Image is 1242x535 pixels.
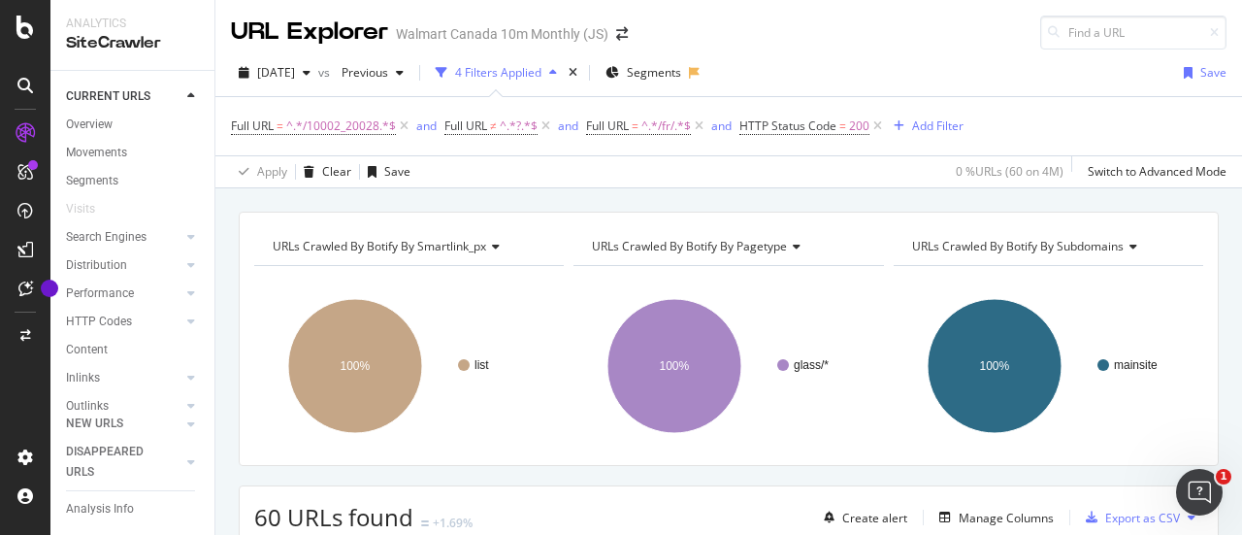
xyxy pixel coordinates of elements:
[641,113,691,140] span: ^.*/fr/.*$
[66,312,181,332] a: HTTP Codes
[912,238,1124,254] span: URLs Crawled By Botify By subdomains
[627,64,681,81] span: Segments
[66,340,108,360] div: Content
[66,143,201,163] a: Movements
[421,520,429,526] img: Equal
[66,255,181,276] a: Distribution
[908,231,1186,262] h4: URLs Crawled By Botify By subdomains
[66,340,201,360] a: Content
[66,368,181,388] a: Inlinks
[894,282,1198,451] svg: A chart.
[257,163,287,180] div: Apply
[1216,469,1231,485] span: 1
[66,396,109,417] div: Outlinks
[231,156,287,187] button: Apply
[66,414,181,434] a: NEW URLS
[231,57,318,88] button: [DATE]
[1080,156,1226,187] button: Switch to Advanced Mode
[1176,469,1223,516] iframe: Intercom live chat
[254,282,559,451] svg: A chart.
[586,117,629,134] span: Full URL
[231,117,274,134] span: Full URL
[416,117,437,134] div: and
[334,57,411,88] button: Previous
[334,64,388,81] span: Previous
[1114,358,1158,372] text: mainsite
[632,117,638,134] span: =
[592,238,787,254] span: URLs Crawled By Botify By pagetype
[794,358,829,372] text: glass/*
[66,115,113,135] div: Overview
[66,414,123,434] div: NEW URLS
[66,227,147,248] div: Search Engines
[66,499,201,519] a: Analysis Info
[318,64,334,81] span: vs
[959,510,1054,526] div: Manage Columns
[231,16,388,49] div: URL Explorer
[1176,57,1226,88] button: Save
[1088,163,1226,180] div: Switch to Advanced Mode
[384,163,410,180] div: Save
[1040,16,1226,50] input: Find a URL
[66,115,201,135] a: Overview
[269,231,546,262] h4: URLs Crawled By Botify By smartlink_px
[573,282,878,451] svg: A chart.
[1105,510,1180,526] div: Export as CSV
[739,117,836,134] span: HTTP Status Code
[1078,502,1180,533] button: Export as CSV
[66,171,118,191] div: Segments
[444,117,487,134] span: Full URL
[66,171,201,191] a: Segments
[711,117,732,134] div: and
[66,32,199,54] div: SiteCrawler
[66,499,134,519] div: Analysis Info
[66,143,127,163] div: Movements
[912,117,964,134] div: Add Filter
[254,501,413,533] span: 60 URLs found
[490,117,497,134] span: ≠
[455,64,541,81] div: 4 Filters Applied
[956,163,1063,180] div: 0 % URLs ( 60 on 4M )
[66,255,127,276] div: Distribution
[558,117,578,135] button: and
[660,359,690,373] text: 100%
[474,358,489,372] text: list
[598,57,689,88] button: Segments
[341,359,371,373] text: 100%
[66,199,95,219] div: Visits
[711,117,732,135] button: and
[66,86,150,107] div: CURRENT URLS
[565,63,581,83] div: times
[1200,64,1226,81] div: Save
[849,113,869,140] span: 200
[273,238,486,254] span: URLs Crawled By Botify By smartlink_px
[41,280,58,297] div: Tooltip anchor
[66,199,114,219] a: Visits
[66,368,100,388] div: Inlinks
[66,442,164,483] div: DISAPPEARED URLS
[66,312,132,332] div: HTTP Codes
[416,117,437,135] button: and
[66,284,134,304] div: Performance
[842,510,907,526] div: Create alert
[66,16,199,32] div: Analytics
[286,113,396,140] span: ^.*/10002_20028.*$
[360,156,410,187] button: Save
[616,27,628,41] div: arrow-right-arrow-left
[816,502,907,533] button: Create alert
[839,117,846,134] span: =
[66,227,181,248] a: Search Engines
[886,115,964,138] button: Add Filter
[322,163,351,180] div: Clear
[66,284,181,304] a: Performance
[66,442,181,483] a: DISAPPEARED URLS
[931,506,1054,529] button: Manage Columns
[979,359,1009,373] text: 100%
[396,24,608,44] div: Walmart Canada 10m Monthly (JS)
[428,57,565,88] button: 4 Filters Applied
[588,231,866,262] h4: URLs Crawled By Botify By pagetype
[257,64,295,81] span: 2025 Aug. 1st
